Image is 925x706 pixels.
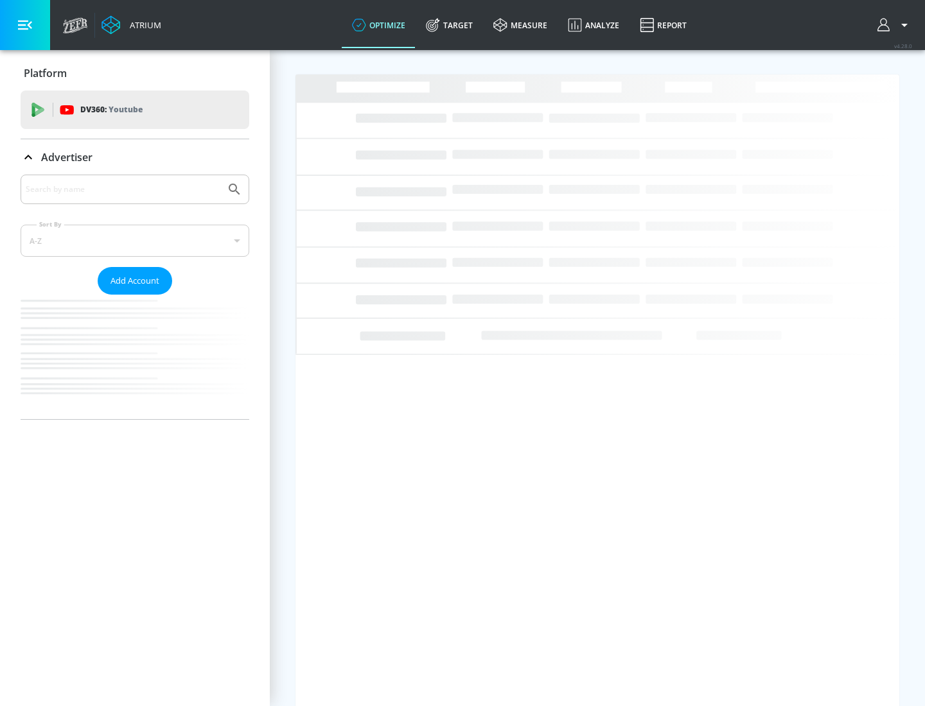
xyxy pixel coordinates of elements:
a: Report [630,2,697,48]
div: DV360: Youtube [21,90,249,129]
p: DV360: [80,103,143,117]
div: A-Z [21,225,249,257]
a: Target [416,2,483,48]
div: Advertiser [21,139,249,175]
div: Atrium [125,19,161,31]
span: Add Account [110,273,159,288]
p: Advertiser [41,150,92,164]
p: Youtube [109,103,143,116]
div: Advertiser [21,175,249,419]
a: measure [483,2,558,48]
p: Platform [24,66,67,80]
nav: list of Advertiser [21,295,249,419]
a: Atrium [101,15,161,35]
button: Add Account [98,267,172,295]
input: Search by name [26,181,220,198]
a: optimize [342,2,416,48]
span: v 4.28.0 [894,42,912,49]
a: Analyze [558,2,630,48]
div: Platform [21,55,249,91]
label: Sort By [37,220,64,228]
